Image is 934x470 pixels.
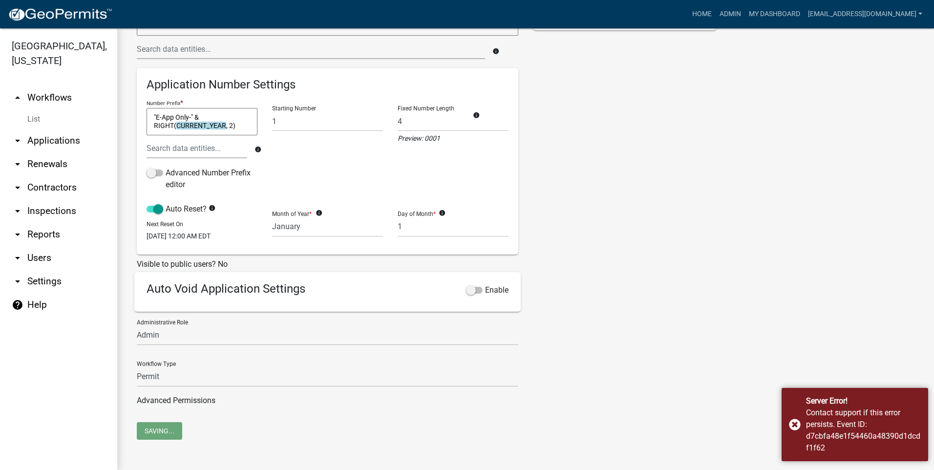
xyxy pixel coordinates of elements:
i: arrow_drop_down [12,182,23,193]
h6: Application Number Settings [147,78,509,92]
i: arrow_drop_down [12,158,23,170]
h6: Auto Void Application Settings [147,282,509,296]
i: help [12,299,23,311]
i: info [492,48,499,55]
label: Auto Reset? [147,203,207,215]
a: Home [688,5,716,23]
div: Server Error! [806,395,921,407]
label: Next Reset On [147,221,183,227]
p: Number Prefix [147,100,180,107]
a: Admin [716,5,745,23]
a: My Dashboard [745,5,804,23]
button: Saving... [137,422,182,440]
i: info [316,210,322,216]
label: Advanced Number Prefix editor [147,167,257,191]
a: Advanced Permissions [137,396,215,405]
i: arrow_drop_down [12,252,23,264]
a: [EMAIL_ADDRESS][DOMAIN_NAME] [804,5,926,23]
i: info [209,205,215,212]
i: arrow_drop_down [12,276,23,287]
i: info [255,146,261,153]
label: Enable [466,284,509,296]
i: arrow_drop_down [12,229,23,240]
i: arrow_drop_up [12,92,23,104]
div: [DATE] 12:00 AM EDT [147,231,257,241]
label: Visible to public users? No [137,260,228,268]
div: Preview: 0001 [398,131,509,144]
i: info [439,210,446,216]
i: arrow_drop_down [12,135,23,147]
input: Search data entities... [147,138,247,158]
i: arrow_drop_down [12,205,23,217]
div: Contact support if this error persists. Event ID: d7cbfa48e1f54460a48390d1dcdf1f62 [806,407,921,454]
i: info [473,112,480,119]
input: Search data entities... [137,39,485,59]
